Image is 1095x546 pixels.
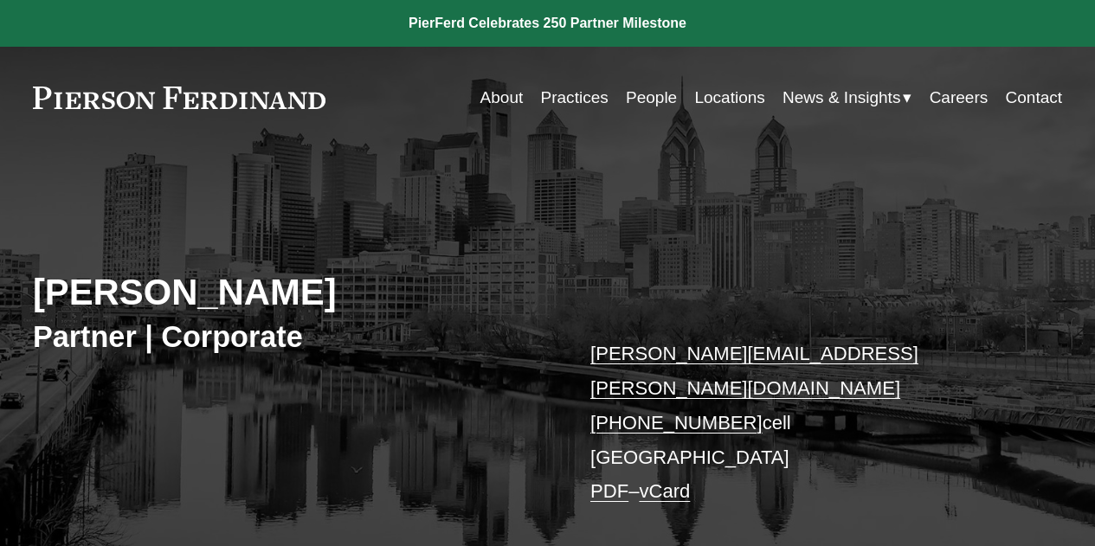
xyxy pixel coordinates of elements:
[480,81,524,114] a: About
[930,81,989,114] a: Careers
[783,83,900,112] span: News & Insights
[590,480,628,502] a: PDF
[783,81,911,114] a: folder dropdown
[590,337,1019,509] p: cell [GEOGRAPHIC_DATA] –
[33,318,548,355] h3: Partner | Corporate
[1006,81,1063,114] a: Contact
[626,81,677,114] a: People
[590,343,918,399] a: [PERSON_NAME][EMAIL_ADDRESS][PERSON_NAME][DOMAIN_NAME]
[541,81,609,114] a: Practices
[590,412,763,434] a: [PHONE_NUMBER]
[694,81,764,114] a: Locations
[639,480,690,502] a: vCard
[33,271,548,315] h2: [PERSON_NAME]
